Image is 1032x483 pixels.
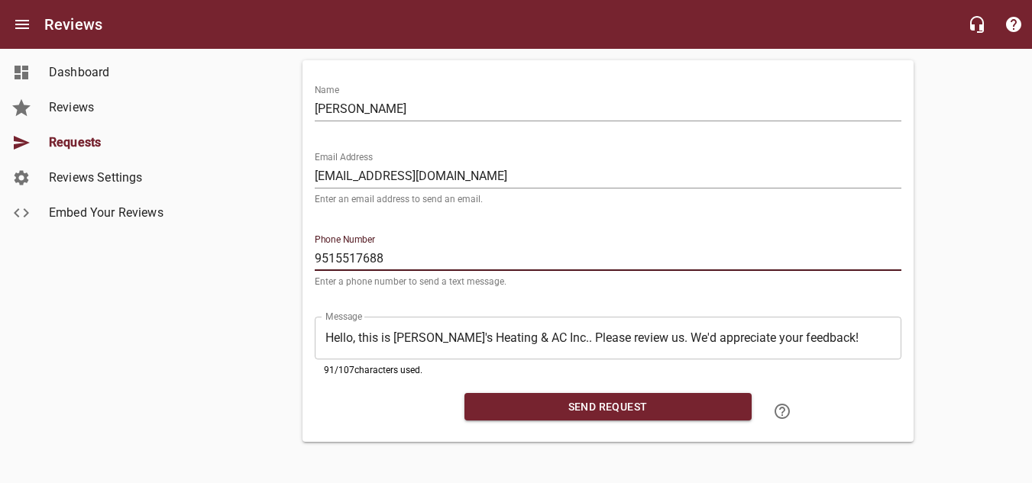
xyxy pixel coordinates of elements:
[477,398,739,417] span: Send Request
[764,393,801,430] a: Learn how to "Send a Review Request"
[995,6,1032,43] button: Support Portal
[49,63,165,82] span: Dashboard
[315,235,375,244] label: Phone Number
[315,85,339,95] label: Name
[49,98,165,117] span: Reviews
[325,330,891,345] textarea: Hello, this is [PERSON_NAME]'s Heating & AC Inc.. Please review us. We'd appreciate your feedback!
[315,153,373,162] label: Email Address
[959,6,995,43] button: Live Chat
[44,12,102,37] h6: Reviews
[49,169,165,187] span: Reviews Settings
[49,134,165,152] span: Requests
[49,204,165,222] span: Embed Your Reviews
[4,6,40,43] button: Open drawer
[324,365,422,375] span: 91 / 107 characters used.
[315,277,901,286] p: Enter a phone number to send a text message.
[315,195,901,204] p: Enter an email address to send an email.
[464,393,752,421] button: Send Request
